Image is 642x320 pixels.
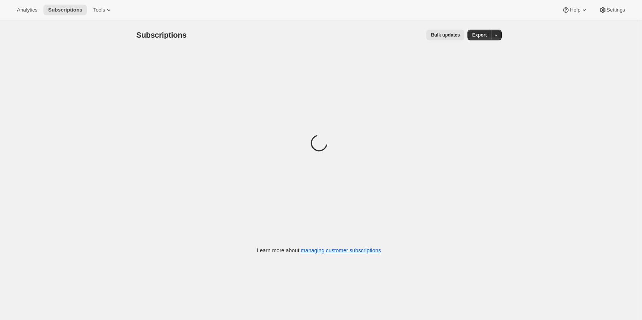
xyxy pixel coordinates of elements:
[467,30,491,40] button: Export
[136,31,187,39] span: Subscriptions
[257,247,381,254] p: Learn more about
[431,32,460,38] span: Bulk updates
[12,5,42,15] button: Analytics
[594,5,630,15] button: Settings
[301,247,381,253] a: managing customer subscriptions
[43,5,87,15] button: Subscriptions
[17,7,37,13] span: Analytics
[426,30,464,40] button: Bulk updates
[88,5,117,15] button: Tools
[472,32,487,38] span: Export
[93,7,105,13] span: Tools
[607,7,625,13] span: Settings
[48,7,82,13] span: Subscriptions
[557,5,592,15] button: Help
[570,7,580,13] span: Help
